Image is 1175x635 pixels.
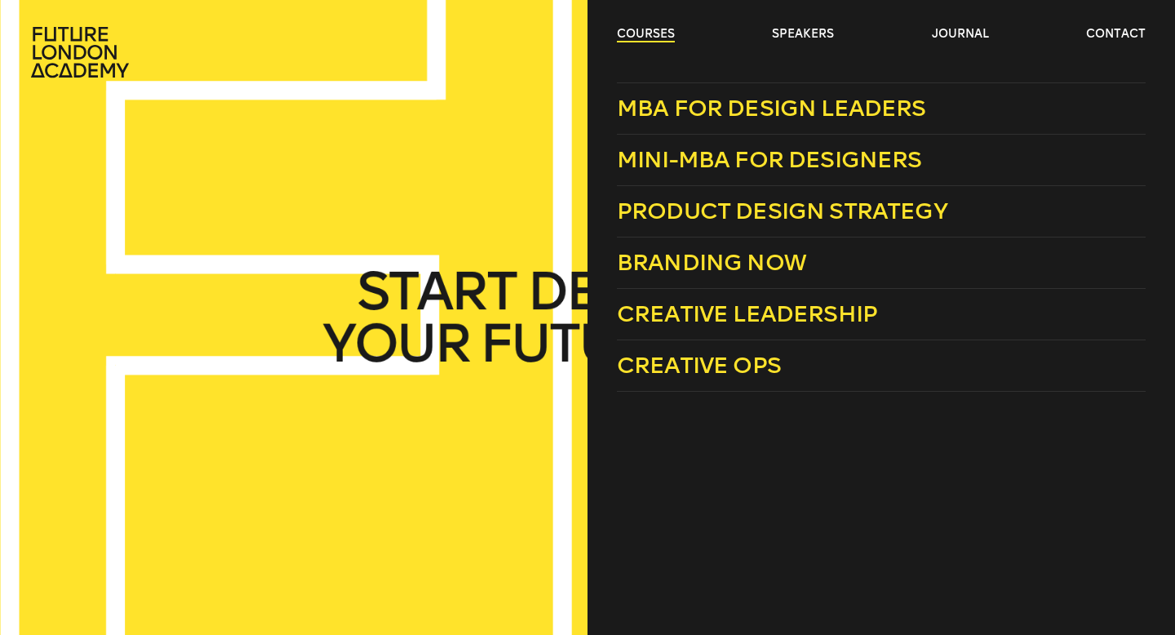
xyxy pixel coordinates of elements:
span: Branding Now [617,249,806,276]
a: courses [617,26,675,42]
a: Creative Leadership [617,289,1146,340]
a: journal [932,26,989,42]
span: Product Design Strategy [617,198,947,224]
a: contact [1086,26,1146,42]
span: Creative Ops [617,352,781,379]
a: MBA for Design Leaders [617,82,1146,135]
a: Creative Ops [617,340,1146,392]
a: Branding Now [617,238,1146,289]
a: Product Design Strategy [617,186,1146,238]
span: MBA for Design Leaders [617,95,926,122]
span: Mini-MBA for Designers [617,146,922,173]
a: Mini-MBA for Designers [617,135,1146,186]
a: speakers [772,26,834,42]
span: Creative Leadership [617,300,877,327]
